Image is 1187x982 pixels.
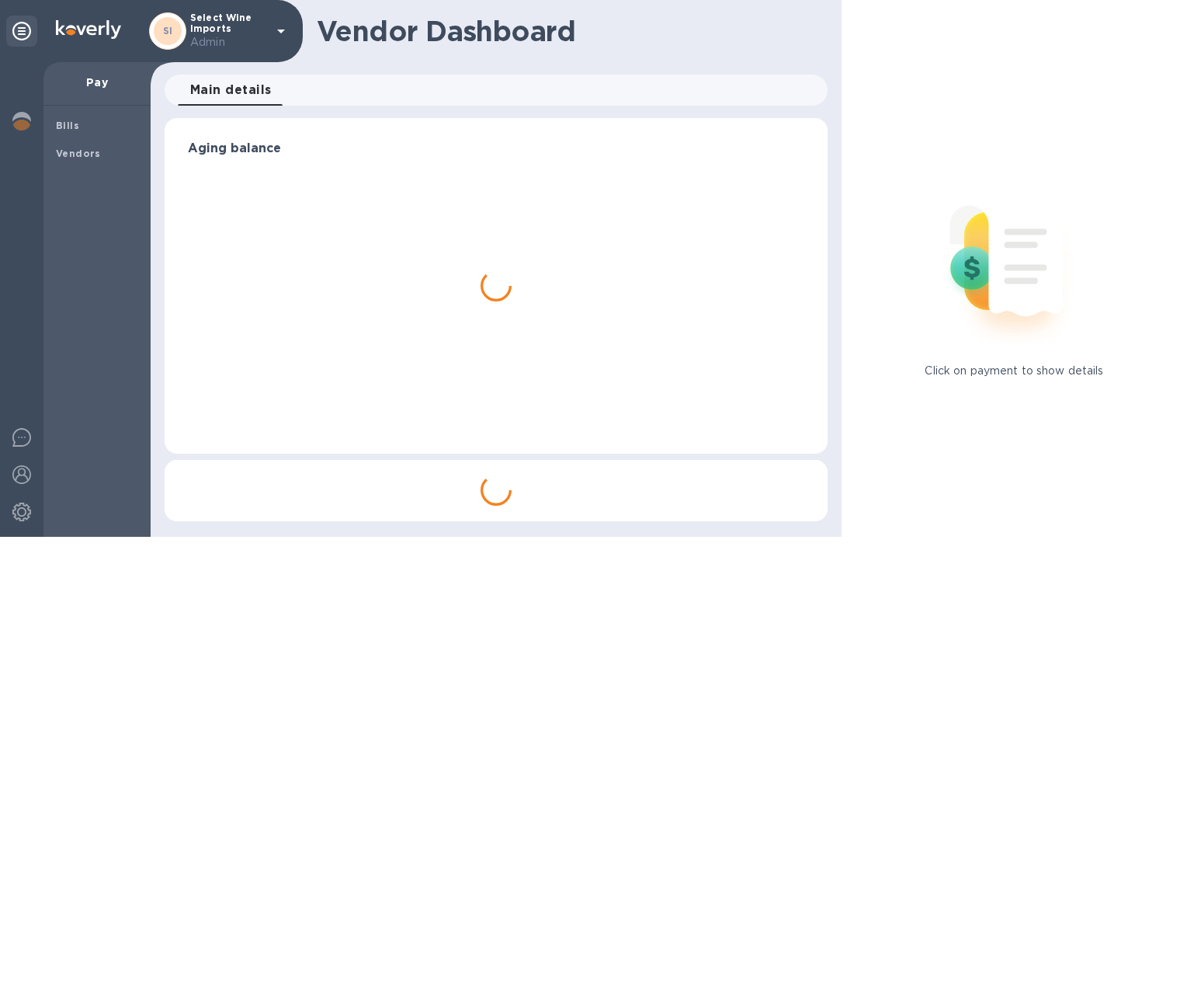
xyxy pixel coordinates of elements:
[317,15,817,47] h1: Vendor Dashboard
[56,120,79,131] b: Bills
[188,141,804,156] h3: Aging balance
[190,34,268,50] p: Admin
[190,79,272,101] span: Main details
[56,148,101,159] b: Vendors
[56,75,138,90] p: Pay
[6,16,37,47] div: Unpin categories
[190,12,268,50] p: Select Wine Imports
[56,20,121,39] img: Logo
[925,363,1103,379] p: Click on payment to show details
[163,25,173,37] b: SI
